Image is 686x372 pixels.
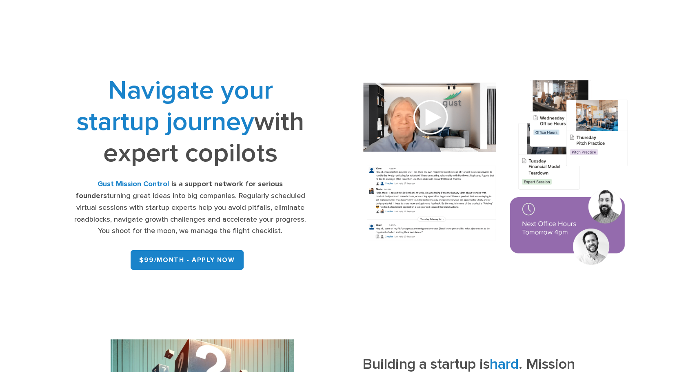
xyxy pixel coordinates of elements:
[76,75,273,137] span: Navigate your startup journey
[73,75,308,169] h1: with expert copilots
[349,69,642,278] img: Composition of calendar events, a video call presentation, and chat rooms
[73,178,308,237] div: turning great ideas into big companies. Regularly scheduled virtual sessions with startup experts...
[131,250,244,270] a: $99/month - APPLY NOW
[75,180,283,200] strong: is a support network for serious founders
[98,180,169,188] strong: Gust Mission Control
